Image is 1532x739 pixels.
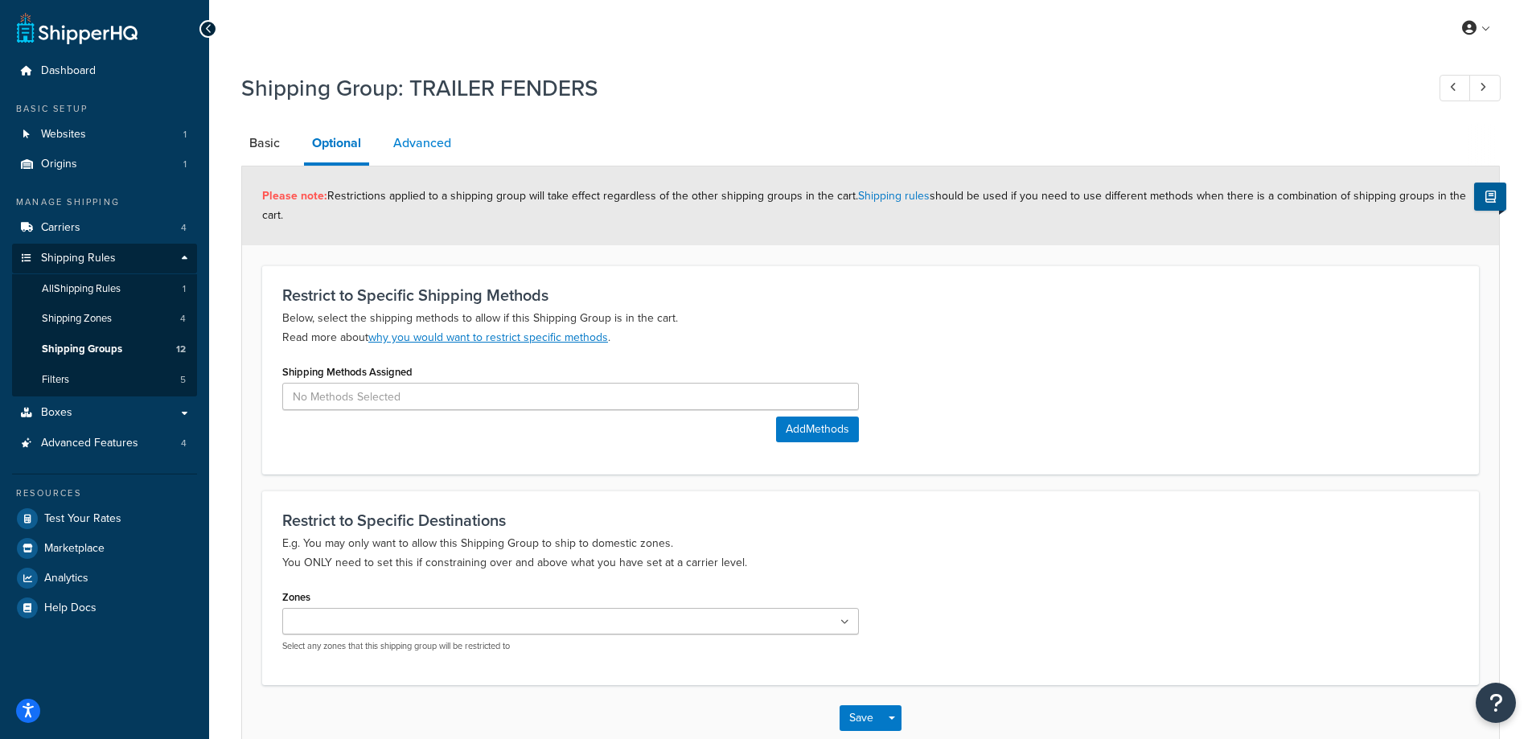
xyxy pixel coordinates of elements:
a: Boxes [12,398,197,428]
a: Help Docs [12,593,197,622]
span: 4 [181,437,187,450]
a: Shipping Zones4 [12,304,197,334]
input: No Methods Selected [282,383,859,410]
a: Basic [241,124,288,162]
h3: Restrict to Specific Shipping Methods [282,286,1459,304]
span: Advanced Features [41,437,138,450]
div: Manage Shipping [12,195,197,209]
span: Origins [41,158,77,171]
strong: Please note: [262,187,327,204]
a: Shipping Groups12 [12,335,197,364]
a: Origins1 [12,150,197,179]
li: Shipping Rules [12,244,197,396]
label: Shipping Methods Assigned [282,366,413,378]
span: 1 [183,128,187,142]
span: Restrictions applied to a shipping group will take effect regardless of the other shipping groups... [262,187,1466,224]
div: Basic Setup [12,102,197,116]
span: Shipping Groups [42,343,122,356]
li: Carriers [12,213,197,243]
span: 12 [176,343,186,356]
li: Origins [12,150,197,179]
h3: Restrict to Specific Destinations [282,511,1459,529]
span: Help Docs [44,601,97,615]
a: Websites1 [12,120,197,150]
p: Below, select the shipping methods to allow if this Shipping Group is in the cart. Read more about . [282,309,1459,347]
button: AddMethods [776,417,859,442]
a: Next Record [1469,75,1501,101]
a: Analytics [12,564,197,593]
li: Shipping Zones [12,304,197,334]
a: why you would want to restrict specific methods [368,329,608,346]
p: Select any zones that this shipping group will be restricted to [282,640,859,652]
span: 5 [180,373,186,387]
h1: Shipping Group: TRAILER FENDERS [241,72,1410,104]
span: 4 [181,221,187,235]
a: Advanced [385,124,459,162]
a: AllShipping Rules1 [12,274,197,304]
a: Dashboard [12,56,197,86]
span: All Shipping Rules [42,282,121,296]
a: Filters5 [12,365,197,395]
p: E.g. You may only want to allow this Shipping Group to ship to domestic zones. You ONLY need to s... [282,534,1459,573]
span: Dashboard [41,64,96,78]
li: Shipping Groups [12,335,197,364]
span: 4 [180,312,186,326]
a: Test Your Rates [12,504,197,533]
button: Show Help Docs [1474,183,1506,211]
a: Shipping rules [858,187,930,204]
span: Websites [41,128,86,142]
span: Shipping Rules [41,252,116,265]
span: Boxes [41,406,72,420]
label: Zones [282,591,310,603]
a: Optional [304,124,369,166]
a: Advanced Features4 [12,429,197,458]
span: Filters [42,373,69,387]
button: Save [840,705,883,731]
li: Filters [12,365,197,395]
span: 1 [183,282,186,296]
a: Carriers4 [12,213,197,243]
a: Shipping Rules [12,244,197,273]
span: Marketplace [44,542,105,556]
div: Resources [12,487,197,500]
span: Shipping Zones [42,312,112,326]
button: Open Resource Center [1476,683,1516,723]
span: Test Your Rates [44,512,121,526]
span: 1 [183,158,187,171]
a: Previous Record [1440,75,1471,101]
li: Advanced Features [12,429,197,458]
span: Carriers [41,221,80,235]
li: Websites [12,120,197,150]
span: Analytics [44,572,88,585]
a: Marketplace [12,534,197,563]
